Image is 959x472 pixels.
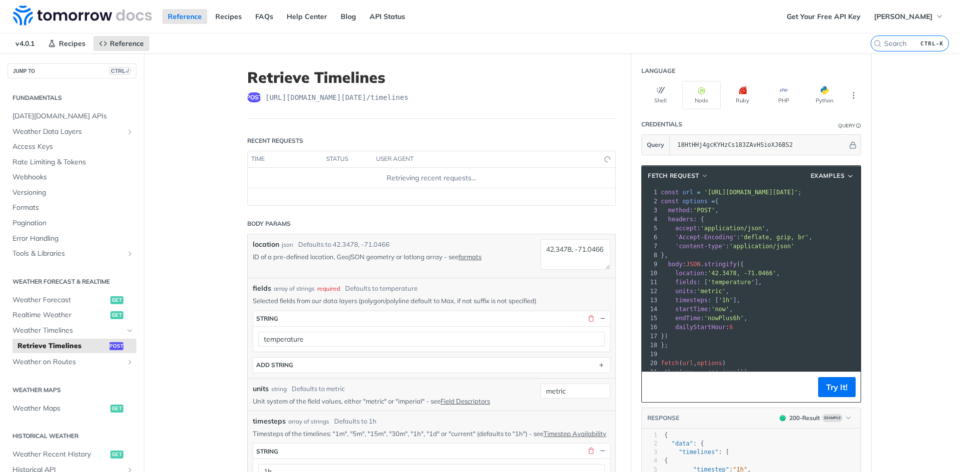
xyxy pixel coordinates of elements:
span: post [247,92,261,102]
button: string [253,444,610,459]
span: method [668,207,689,214]
button: Delete [586,447,595,456]
span: 'now' [711,306,729,313]
div: Credentials [641,120,682,129]
span: : . ({ [661,261,744,268]
span: post [109,342,123,350]
button: Show subpages for Weather on Routes [126,358,134,366]
span: res [682,369,693,376]
a: API Status [364,9,411,24]
span: 'application/json' [729,243,794,250]
div: json [282,240,293,249]
span: : , [661,306,733,313]
i: Information [856,123,861,128]
span: fields [253,283,271,294]
div: 13 [642,296,659,305]
div: Body Params [247,219,291,228]
span: fetch Request [648,171,699,180]
span: timesteps [253,416,286,427]
span: : { [664,440,704,447]
div: 1 [642,431,657,440]
a: Rate Limiting & Tokens [7,155,136,170]
span: Examples [811,171,845,180]
span: headers [668,216,693,223]
span: [DATE][DOMAIN_NAME] APIs [12,111,134,121]
span: '[URL][DOMAIN_NAME][DATE]' [704,189,798,196]
span: 'nowPlus6h' [704,315,744,322]
a: Weather Forecastget [7,293,136,308]
div: 20 [642,359,659,368]
button: ADD string [253,358,610,373]
span: then [664,369,679,376]
svg: Search [874,39,882,47]
th: status [323,151,373,167]
div: 8 [642,251,659,260]
span: : [661,243,794,250]
span: 'temperature' [708,279,755,286]
span: : [ [664,449,729,456]
a: Tools & LibrariesShow subpages for Tools & Libraries [7,246,136,261]
textarea: 42.3478, -71.0466 [540,239,610,270]
span: get [110,311,123,319]
span: Example [822,414,843,422]
button: Hide [848,140,858,150]
span: { [664,457,668,464]
span: }) [661,333,668,340]
span: url [682,189,693,196]
button: string [253,311,610,326]
div: Language [641,66,675,75]
img: Tomorrow.io Weather API Docs [13,5,152,25]
span: : [ ], [661,279,762,286]
a: Reference [162,9,207,24]
h2: Weather Maps [7,386,136,395]
span: 'content-type' [675,243,726,250]
span: : { [661,216,704,223]
span: '1h' [719,297,733,304]
span: 6 [729,324,733,331]
input: apikey [672,135,848,155]
div: Defaults to 1h [334,417,377,427]
a: Formats [7,200,136,215]
div: 3 [642,206,659,215]
span: Rate Limiting & Tokens [12,157,134,167]
a: Timestep Availability [543,430,606,438]
a: formats [459,253,481,261]
span: = [711,198,715,205]
span: Weather Maps [12,404,108,414]
button: Node [682,81,721,109]
span: const [661,198,679,205]
div: 1 [642,188,659,197]
span: Weather Recent History [12,450,108,460]
a: FAQs [250,9,279,24]
span: location [675,270,704,277]
span: Pagination [12,218,134,228]
span: "data" [671,440,693,447]
span: ( , ) [661,360,726,367]
button: Hide [598,314,607,323]
div: 4 [642,215,659,224]
button: Hide subpages for Weather Timelines [126,327,134,335]
span: { [661,198,719,205]
span: : , [661,225,769,232]
span: options [697,360,722,367]
span: { [664,432,668,439]
span: json [722,369,737,376]
div: 5 [642,224,659,233]
span: const [661,189,679,196]
div: string [256,448,278,455]
span: [PERSON_NAME] [874,12,933,21]
a: Reference [93,36,149,51]
div: 200 - Result [789,414,820,423]
span: startTime [675,306,708,313]
span: get [110,296,123,304]
span: fetch [661,360,679,367]
span: Recipes [59,39,85,48]
span: dailyStartHour [675,324,726,331]
a: Weather Data LayersShow subpages for Weather Data Layers [7,124,136,139]
span: : , [661,315,748,322]
span: Retrieve Timelines [17,341,107,351]
div: 10 [642,269,659,278]
span: 'deflate, gzip, br' [740,234,809,241]
button: RESPONSE [647,413,680,423]
span: 'metric' [697,288,726,295]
